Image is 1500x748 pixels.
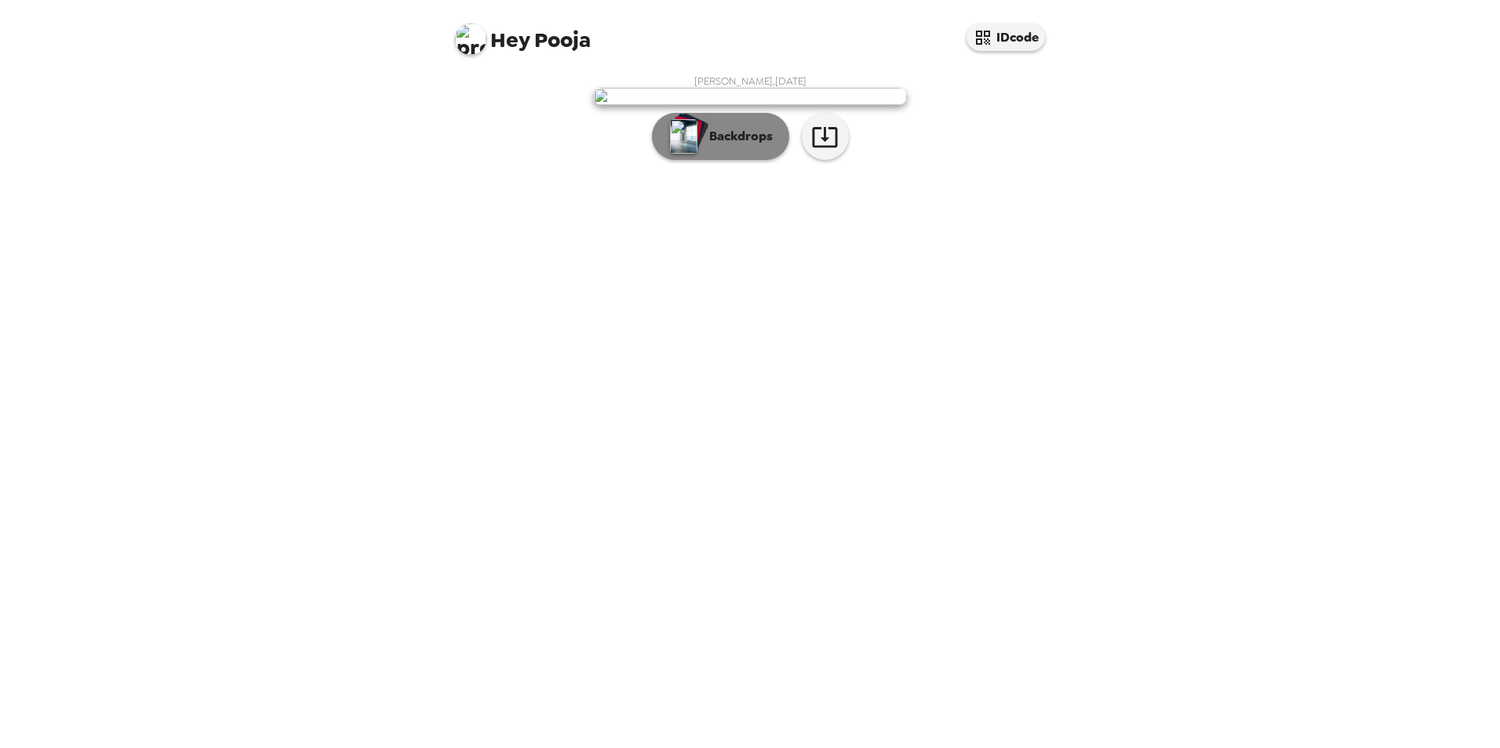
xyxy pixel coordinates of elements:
span: Hey [490,26,530,54]
span: [PERSON_NAME] , [DATE] [694,74,806,88]
span: Pooja [455,16,591,51]
button: Backdrops [652,113,789,160]
p: Backdrops [701,127,773,146]
img: profile pic [455,24,486,55]
img: user [593,88,907,105]
button: IDcode [967,24,1045,51]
